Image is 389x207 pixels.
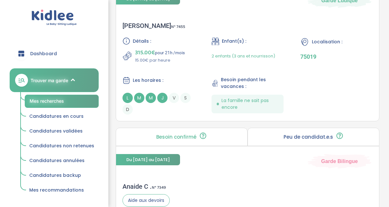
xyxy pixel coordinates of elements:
p: 75019 [300,53,373,60]
div: Anaide C . [122,183,170,190]
p: 15.00€ par heure [135,57,185,64]
span: 2 enfants (3 ans et nourrisson) [212,53,275,59]
a: Candidatures en cours [25,110,99,123]
span: M [146,93,156,103]
span: N° 7455 [171,23,185,30]
span: Mes recommandations [29,187,84,193]
span: J [157,93,167,103]
span: La famille ne sait pas encore [222,97,279,111]
span: Candidatures backup [29,172,81,178]
span: D [122,104,133,115]
a: Candidatures validées [25,125,99,137]
span: Localisation : [312,39,342,45]
a: Mes recherches [25,95,99,108]
span: Candidatures validées [29,128,83,134]
span: Besoin pendant les vacances : [221,76,284,90]
p: pour 21h /mois [135,48,185,57]
span: N° 7349 [152,184,166,191]
p: Besoin confirmé [156,134,196,140]
span: Du [DATE] au [DATE] [116,154,180,165]
a: Candidatures non retenues [25,140,99,152]
div: [PERSON_NAME] [122,22,185,30]
span: Détails : [133,38,151,45]
a: Candidatures backup [25,169,99,182]
span: Dashboard [30,50,57,57]
p: Peu de candidat.e.s [284,134,333,140]
span: Candidatures annulées [29,157,85,164]
span: Garde Bilingue [321,158,358,165]
img: logo.svg [32,10,77,26]
span: Candidatures en cours [29,113,84,119]
span: Les horaires : [133,77,163,84]
span: M [134,93,144,103]
span: Candidatures non retenues [29,142,94,149]
span: 315.00€ [135,48,155,57]
a: Candidatures annulées [25,155,99,167]
span: V [169,93,179,103]
a: Dashboard [10,42,99,65]
a: Mes recommandations [25,184,99,196]
span: Trouver ma garde [31,77,68,84]
span: S [180,93,191,103]
span: L [122,93,133,103]
span: Mes recherches [30,98,64,104]
span: Enfant(s) : [222,38,246,45]
span: Aide aux devoirs [122,194,170,207]
a: Trouver ma garde [10,68,99,92]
